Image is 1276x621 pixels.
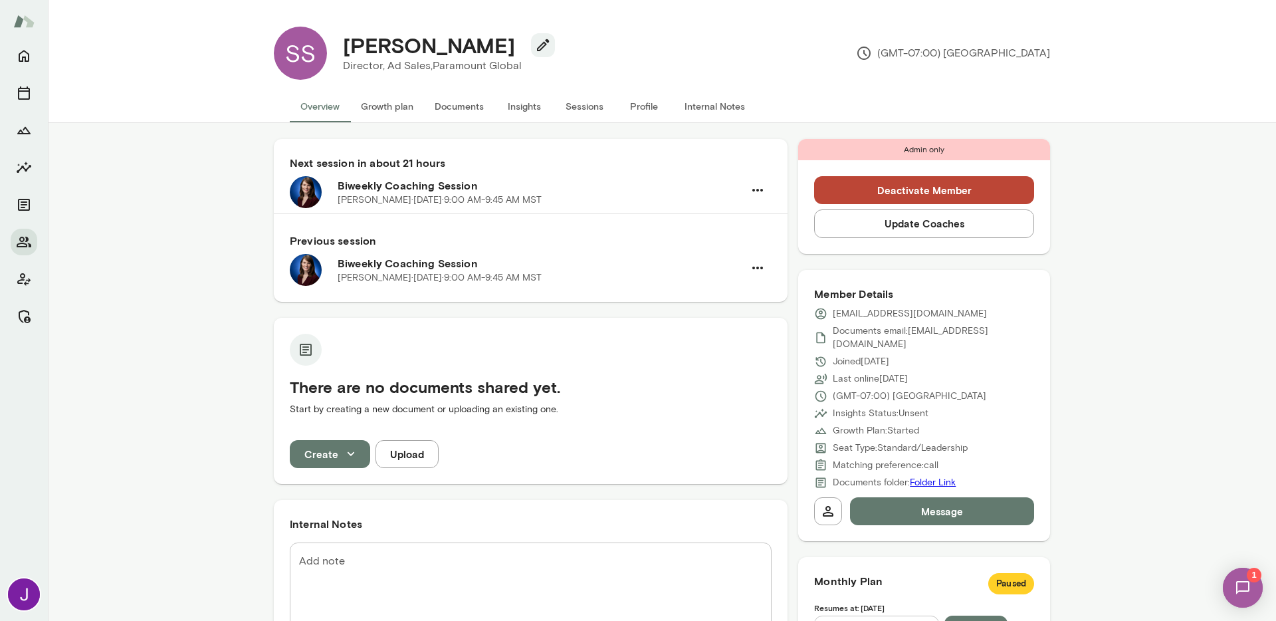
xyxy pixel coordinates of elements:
button: Members [11,229,37,255]
p: (GMT-07:00) [GEOGRAPHIC_DATA] [856,45,1050,61]
img: Mento [13,9,35,34]
button: Documents [424,90,494,122]
div: SS [274,27,327,80]
h6: Member Details [814,286,1034,302]
div: Admin only [798,139,1050,160]
button: Home [11,43,37,69]
button: Growth plan [350,90,424,122]
img: Jocelyn Grodin [8,578,40,610]
p: [PERSON_NAME] · [DATE] · 9:00 AM-9:45 AM MST [338,271,542,285]
p: [PERSON_NAME] · [DATE] · 9:00 AM-9:45 AM MST [338,193,542,207]
h4: [PERSON_NAME] [343,33,515,58]
button: Deactivate Member [814,176,1034,204]
button: Insights [11,154,37,181]
h5: There are no documents shared yet. [290,376,772,398]
span: Paused [988,577,1034,590]
button: Sessions [11,80,37,106]
h6: Biweekly Coaching Session [338,178,744,193]
p: [EMAIL_ADDRESS][DOMAIN_NAME] [833,307,987,320]
h6: Monthly Plan [814,573,1034,594]
button: Overview [290,90,350,122]
h6: Biweekly Coaching Session [338,255,744,271]
p: Documents email: [EMAIL_ADDRESS][DOMAIN_NAME] [833,324,1034,351]
button: Profile [614,90,674,122]
p: Matching preference: call [833,459,938,472]
a: Folder Link [910,477,956,488]
h6: Next session in about 21 hours [290,155,772,171]
button: Update Coaches [814,209,1034,237]
h6: Internal Notes [290,516,772,532]
p: Director, Ad Sales, Paramount Global [343,58,544,74]
button: Growth Plan [11,117,37,144]
p: (GMT-07:00) [GEOGRAPHIC_DATA] [833,390,986,403]
button: Message [850,497,1034,525]
button: Insights [494,90,554,122]
p: Seat Type: Standard/Leadership [833,441,968,455]
p: Joined [DATE] [833,355,889,368]
p: Insights Status: Unsent [833,407,928,420]
button: Upload [375,440,439,468]
p: Documents folder: [833,476,956,489]
button: Internal Notes [674,90,756,122]
button: Create [290,440,370,468]
p: Growth Plan: Started [833,424,919,437]
button: Manage [11,303,37,330]
h6: Previous session [290,233,772,249]
button: Sessions [554,90,614,122]
button: Client app [11,266,37,293]
span: Resumes at: [DATE] [814,603,885,612]
button: Documents [11,191,37,218]
p: Last online [DATE] [833,372,908,386]
p: Start by creating a new document or uploading an existing one. [290,403,772,416]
